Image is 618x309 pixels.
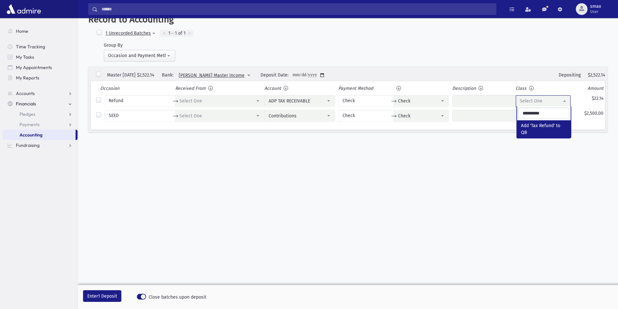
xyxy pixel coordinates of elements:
span: 1 - 1 of 1 [168,30,186,37]
div: Deposit Date: [261,72,288,78]
span: Financials [16,101,36,107]
span: Pledges [19,111,35,117]
span: Close batches upon deposit [149,294,206,301]
a: My Appointments [3,62,78,73]
a: Accounts [3,88,78,99]
th: Description [451,84,515,94]
th: Account [264,84,337,94]
span: Contributions [264,110,335,122]
span: Accounting [19,132,42,138]
span: Payments [19,122,40,127]
a: Fundraising [3,140,78,150]
div: 1 Unrecorded Batches [105,30,151,37]
span: Home [16,28,28,34]
span: Accounts [16,90,35,96]
div: > [186,30,194,37]
a: Financials [3,99,78,109]
span: Select One [179,98,202,104]
span: ADP TAX RECEIVABLE [265,95,335,107]
img: AdmirePro [5,3,42,16]
a: Pledges [3,109,78,119]
th: Payment Method [337,84,394,94]
label: Refund [104,95,176,107]
button: Occasion and Payment Method [104,50,175,62]
span: smax [590,4,601,9]
li: Add 'Tax Refund' to QB [517,120,571,138]
span: Check [394,110,449,122]
span: Choose an Account [175,69,255,81]
td: $2,500.00 [573,108,605,123]
div: $2,522.14 [581,72,605,78]
span: Select One [179,113,202,119]
span: User [590,9,601,14]
span: Admire Interface [175,95,264,107]
a: Home [3,26,78,36]
button: Enter1 Deposit [83,290,121,302]
div: Bank: [162,69,255,81]
span: Record to Accounting [88,14,174,25]
input: Search [98,3,496,15]
td: $22.14 [573,93,605,108]
label: Check [338,110,394,122]
span: Check [394,95,449,107]
a: Payments [3,119,78,130]
span: Occasion [100,86,119,91]
span: ADP TAX RECEIVABLE [264,95,335,107]
div: Depositing [556,72,581,78]
a: Accounting [3,130,76,140]
span: Select One [520,98,542,104]
a: My Reports [3,73,78,83]
span: My Reports [16,75,39,81]
span: Ponce Master Income [175,70,255,81]
div: Group By [104,42,175,49]
label: Check [338,95,394,107]
span: Contributions [265,110,335,122]
span: Time Tracking [16,44,45,50]
a: My Tasks [3,52,78,62]
th: Received From [175,84,264,94]
span: 1 Deposit [98,293,117,299]
label: SEED [104,110,176,122]
span: SEED [175,110,264,122]
span: Fundraising [16,142,40,148]
div: < [160,30,168,37]
span: My Tasks [16,54,34,60]
a: Time Tracking [3,42,78,52]
div: Occasion and Payment Method [108,52,166,59]
div: Master [DATE] $2,522.14 [107,72,154,78]
th: Class [515,84,573,94]
span: My Appointments [16,65,52,70]
th: Amount [573,84,605,94]
button: 1 Unrecorded Batches [105,28,160,39]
